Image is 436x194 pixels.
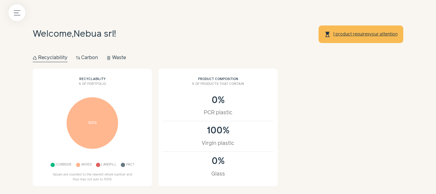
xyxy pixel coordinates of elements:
[33,54,68,62] button: Recyclability
[33,28,116,41] h1: Welcome, !
[74,30,114,38] span: Nebua srl
[169,95,267,106] div: 0%
[163,73,273,82] h2: Product composition
[169,156,267,167] div: 0%
[163,82,273,91] h3: % of products that contain
[37,82,148,91] h3: % of portfolio
[169,139,267,147] div: Virgin plastic
[324,31,331,38] span: hourglass_top
[37,73,148,82] h2: Recyclability
[76,54,98,62] button: Carbon
[50,172,135,182] p: Values are rounded to the nearest whole number and thus may not sum to 100%.
[56,162,72,169] span: Curbside
[169,170,267,178] div: Glass
[81,162,92,169] span: Mixed
[169,109,267,117] div: PCR plastic
[101,162,117,169] span: Landfill
[333,32,398,37] a: 1 product requiresyour attention
[107,54,126,62] button: Waste
[169,125,267,136] div: 100%
[126,162,134,169] span: Pact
